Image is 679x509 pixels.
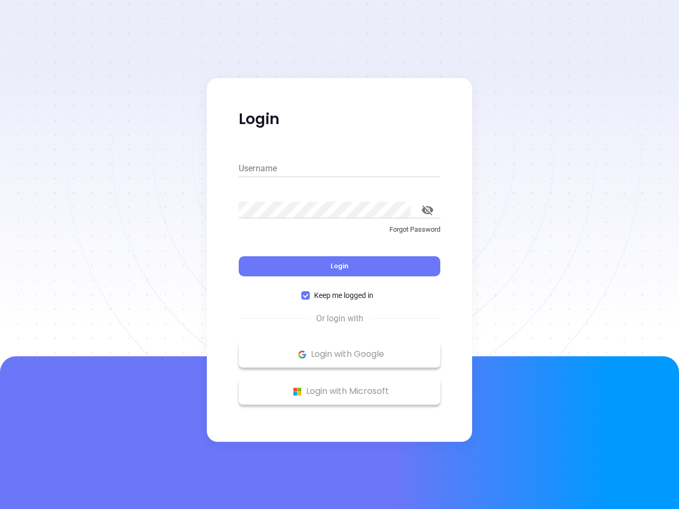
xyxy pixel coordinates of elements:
button: Login [239,256,440,276]
p: Forgot Password [239,224,440,235]
p: Login with Microsoft [244,383,435,399]
button: toggle password visibility [415,197,440,223]
button: Google Logo Login with Google [239,341,440,367]
span: Login [330,261,349,270]
span: Or login with [311,312,369,325]
p: Login with Google [244,346,435,362]
img: Google Logo [295,348,309,361]
span: Keep me logged in [310,289,378,301]
a: Forgot Password [239,224,440,243]
p: Login [239,110,440,129]
img: Microsoft Logo [291,385,304,398]
button: Microsoft Logo Login with Microsoft [239,378,440,405]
